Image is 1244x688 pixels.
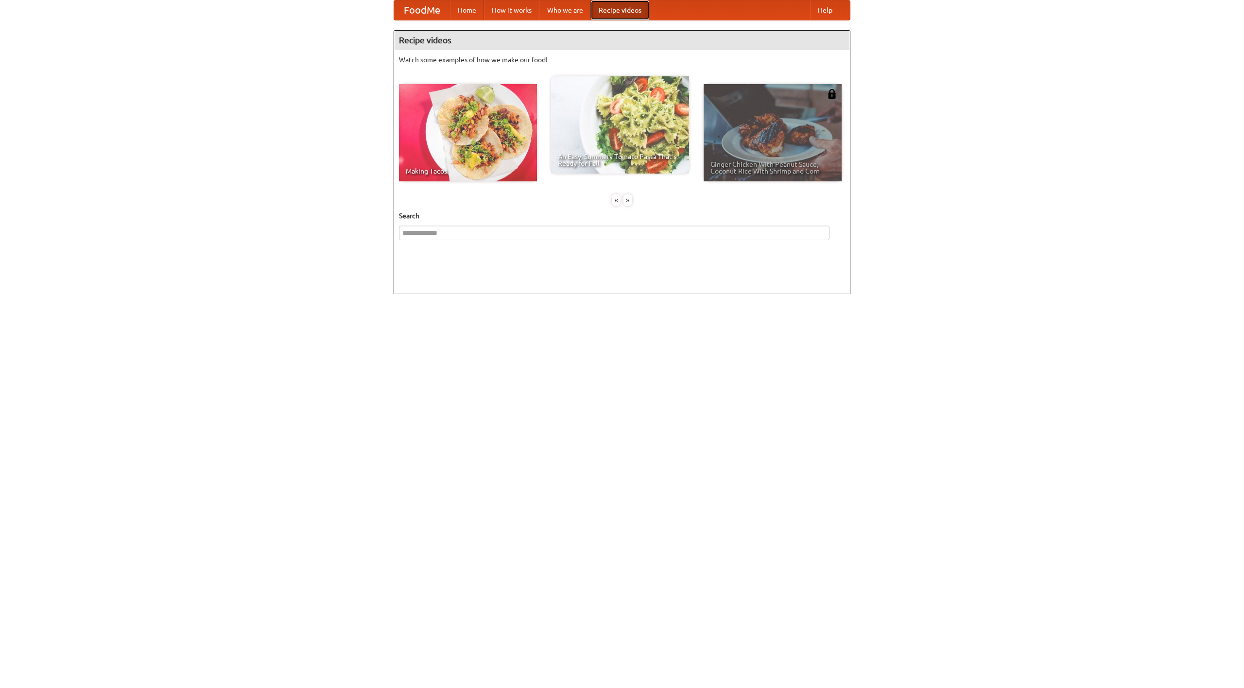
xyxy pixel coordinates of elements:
a: An Easy, Summery Tomato Pasta That's Ready for Fall [551,76,689,174]
h5: Search [399,211,845,221]
a: Making Tacos [399,84,537,181]
a: Home [450,0,484,20]
div: « [612,194,621,206]
h4: Recipe videos [394,31,850,50]
a: Help [810,0,840,20]
a: Who we are [539,0,591,20]
span: An Easy, Summery Tomato Pasta That's Ready for Fall [558,153,682,167]
a: FoodMe [394,0,450,20]
div: » [623,194,632,206]
span: Making Tacos [406,168,530,175]
p: Watch some examples of how we make our food! [399,55,845,65]
a: Recipe videos [591,0,649,20]
a: How it works [484,0,539,20]
img: 483408.png [827,89,837,99]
